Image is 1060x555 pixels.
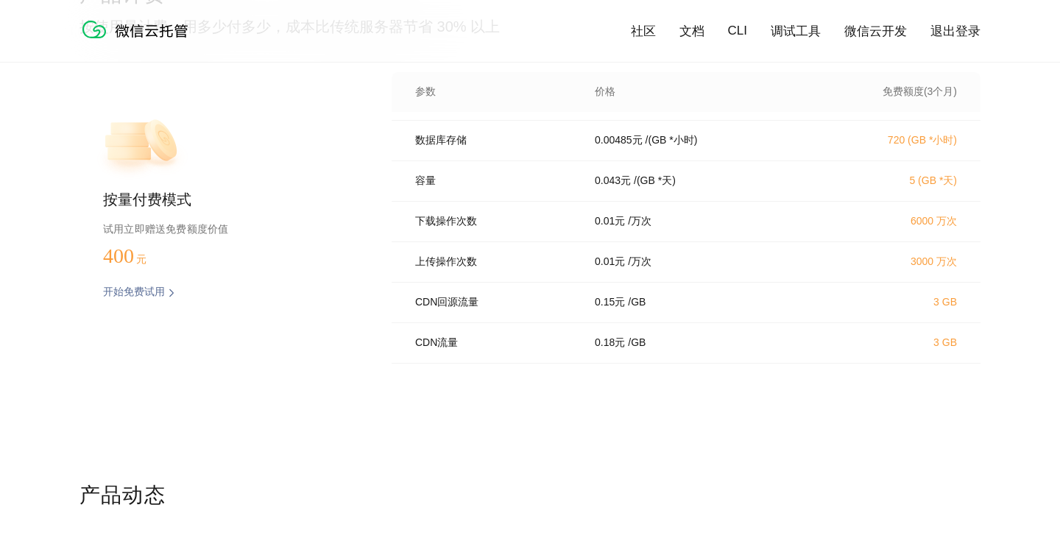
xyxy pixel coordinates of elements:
p: / (GB *天) [634,174,676,188]
p: 数据库存储 [415,134,574,147]
p: 3000 万次 [827,255,957,269]
p: 400 [103,244,177,268]
p: / GB [628,296,646,309]
p: 720 (GB *小时) [827,134,957,147]
a: CLI [728,24,747,38]
p: 5 (GB *天) [827,174,957,188]
p: 开始免费试用 [103,286,165,300]
a: 文档 [679,23,704,40]
p: 按量付费模式 [103,190,344,211]
p: 下载操作次数 [415,215,574,228]
p: / (GB *小时) [646,134,698,147]
p: 免费额度(3个月) [827,85,957,99]
p: CDN流量 [415,336,574,350]
p: 试用立即赠送免费额度价值 [103,219,344,238]
p: 价格 [595,85,615,99]
img: 微信云托管 [79,15,197,44]
a: 微信云开发 [844,23,907,40]
p: 参数 [415,85,574,99]
p: 3 GB [827,296,957,308]
a: 退出登录 [930,23,981,40]
p: / 万次 [628,255,651,269]
p: 0.01 元 [595,255,625,269]
p: 6000 万次 [827,215,957,228]
p: 0.15 元 [595,296,625,309]
p: / 万次 [628,215,651,228]
p: 3 GB [827,336,957,348]
a: 调试工具 [771,23,821,40]
a: 社区 [631,23,656,40]
p: 上传操作次数 [415,255,574,269]
p: 0.043 元 [595,174,631,188]
p: 0.00485 元 [595,134,643,147]
p: 0.18 元 [595,336,625,350]
p: CDN回源流量 [415,296,574,309]
p: 产品动态 [79,481,981,511]
a: 微信云托管 [79,34,197,46]
span: 元 [136,254,146,265]
p: 容量 [415,174,574,188]
p: / GB [628,336,646,350]
p: 0.01 元 [595,215,625,228]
